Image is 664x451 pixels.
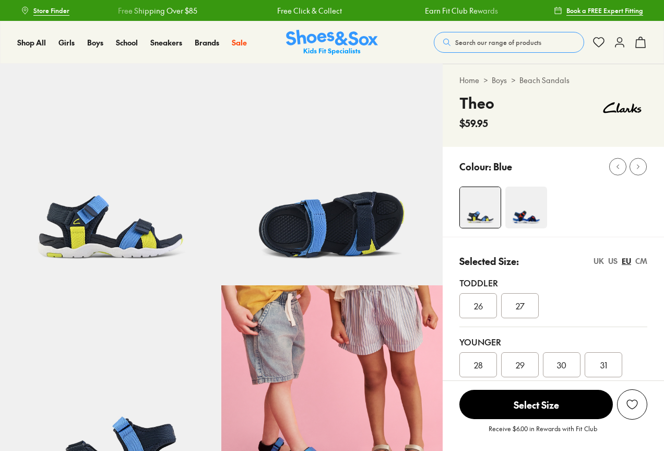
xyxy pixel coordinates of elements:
[516,299,525,312] span: 27
[424,5,497,16] a: Earn Fit Club Rewards
[232,37,247,48] a: Sale
[87,37,103,48] a: Boys
[489,424,597,443] p: Receive $6.00 in Rewards with Fit Club
[17,37,46,48] a: Shop All
[195,37,219,48] a: Brands
[286,30,378,55] img: SNS_Logo_Responsive.svg
[33,6,69,15] span: Store Finder
[459,75,479,86] a: Home
[505,187,547,228] img: 4-553530_1
[474,299,483,312] span: 26
[594,256,604,267] div: UK
[600,359,607,371] span: 31
[608,256,618,267] div: US
[459,336,647,348] div: Younger
[459,254,519,268] p: Selected Size:
[286,30,378,55] a: Shoes & Sox
[434,32,584,53] button: Search our range of products
[635,256,647,267] div: CM
[58,37,75,48] a: Girls
[459,159,491,174] p: Colour:
[519,75,570,86] a: Beach Sandals
[566,6,643,15] span: Book a FREE Expert Fitting
[474,359,483,371] span: 28
[493,159,512,174] p: Blue
[459,116,488,130] span: $59.95
[492,75,507,86] a: Boys
[459,75,647,86] div: > >
[597,92,647,123] img: Vendor logo
[617,389,647,420] button: Add to Wishlist
[459,276,647,289] div: Toddler
[459,92,494,114] h4: Theo
[459,390,613,419] span: Select Size
[554,1,643,20] a: Book a FREE Expert Fitting
[455,38,541,47] span: Search our range of products
[118,5,197,16] a: Free Shipping Over $85
[459,389,613,420] button: Select Size
[150,37,182,48] a: Sneakers
[21,1,69,20] a: Store Finder
[277,5,342,16] a: Free Click & Collect
[516,359,525,371] span: 29
[116,37,138,48] a: School
[221,64,443,285] img: 8-554540_1
[622,256,631,267] div: EU
[557,359,566,371] span: 30
[460,187,501,228] img: 4-554536_1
